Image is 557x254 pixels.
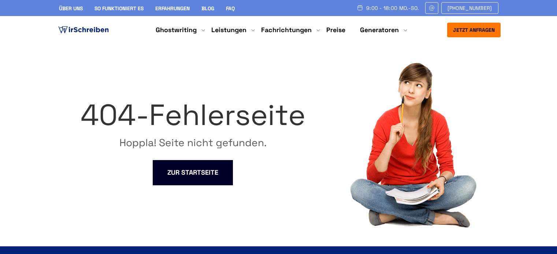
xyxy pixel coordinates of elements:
img: logo ghostwriter-österreich [57,24,110,35]
p: Hoppla! Seite nicht gefunden. [81,138,305,147]
span: 9:00 - 18:00 Mo.-So. [366,5,419,11]
img: Email [428,5,435,11]
a: Erfahrungen [155,5,190,12]
a: [PHONE_NUMBER] [441,2,498,14]
a: So funktioniert es [94,5,144,12]
button: Jetzt anfragen [447,23,501,37]
a: FAQ [226,5,235,12]
div: 404-Fehlerseite [81,91,305,138]
img: Schedule [357,5,363,11]
span: [PHONE_NUMBER] [448,5,492,11]
a: Über uns [59,5,83,12]
a: ZUR STARTSEITE [153,160,233,185]
a: Leistungen [211,26,246,34]
a: Preise [326,26,345,34]
a: Blog [201,5,214,12]
a: Generatoren [360,26,399,34]
a: Ghostwriting [156,26,197,34]
a: Fachrichtungen [261,26,312,34]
